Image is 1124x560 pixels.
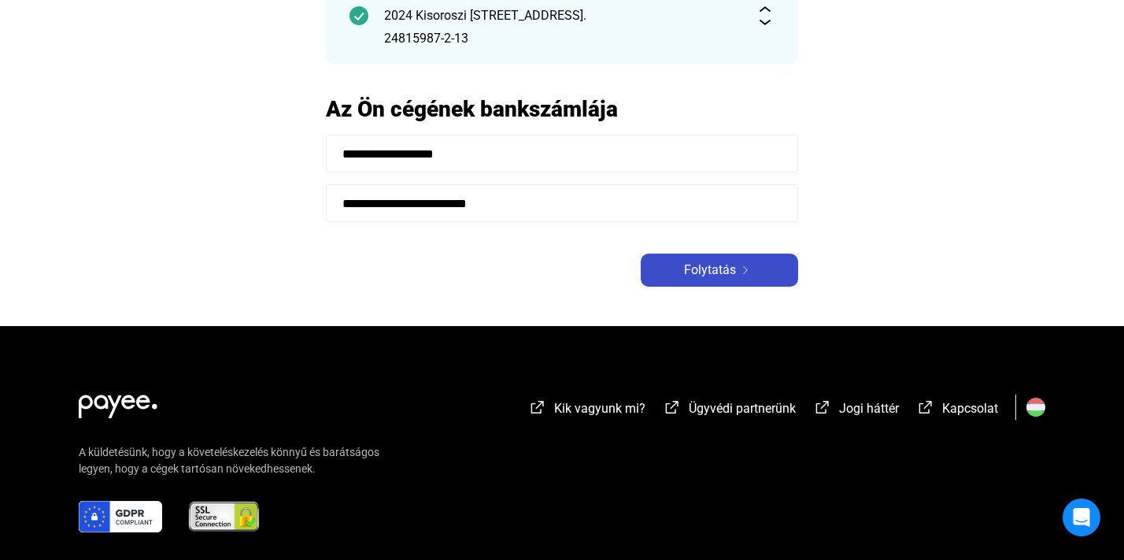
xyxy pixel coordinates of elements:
a: external-link-whiteÜgyvédi partnerünk [663,403,796,418]
span: Kapcsolat [942,401,998,416]
img: ssl [187,501,261,532]
a: external-link-whiteJogi háttér [813,403,899,418]
img: arrow-right-white [736,266,755,274]
button: Folytatásarrow-right-white [641,254,798,287]
img: external-link-white [528,399,547,415]
img: checkmark-darker-green-circle [349,6,368,25]
span: Ügyvédi partnerünk [689,401,796,416]
div: 2024 Kisoroszi [STREET_ADDRESS]. [384,6,740,25]
h2: Az Ön cégének bankszámlája [326,95,798,123]
span: Jogi háttér [839,401,899,416]
img: gdpr [79,501,162,532]
img: white-payee-white-dot.svg [79,386,157,418]
a: external-link-whiteKik vagyunk mi? [528,403,645,418]
a: external-link-whiteKapcsolat [916,403,998,418]
img: HU.svg [1026,398,1045,417]
img: external-link-white [916,399,935,415]
div: Open Intercom Messenger [1063,499,1100,536]
img: external-link-white [813,399,832,415]
div: 24815987-2-13 [384,29,740,48]
img: expand [756,6,775,25]
img: external-link-white [663,399,682,415]
span: Folytatás [684,261,736,280]
span: Kik vagyunk mi? [554,401,645,416]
